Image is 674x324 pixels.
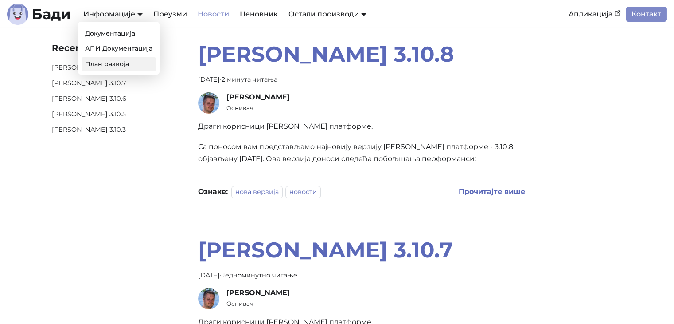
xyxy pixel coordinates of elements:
a: Преузми [148,7,192,22]
nav: Недавни постови на блогу [52,41,184,142]
a: новости [285,186,321,198]
a: [PERSON_NAME] 3.10.8 [198,41,454,67]
a: ЛогоБади [7,4,71,25]
a: [PERSON_NAME] 3.10.7 [52,78,184,89]
a: Остали производи [288,10,366,18]
a: Read more about Бади 3.10.8 [458,187,525,196]
small: Оснивач [226,103,525,113]
small: Оснивач [226,299,525,309]
p: Драги корисници [PERSON_NAME] платформе, [198,121,525,132]
a: [PERSON_NAME] 3.10.6 [52,94,184,104]
a: Апликација [563,7,626,22]
a: [PERSON_NAME] 3.10.7 [198,237,453,263]
div: · Једноминутно читање [198,270,525,281]
a: [PERSON_NAME] 3.10.8 [52,63,184,73]
a: нова верзија [231,186,283,198]
a: План развоја [82,57,156,71]
a: Информације [83,10,143,18]
a: [PERSON_NAME] 3.10.5 [52,109,184,120]
div: · 2 минута читања [198,75,525,85]
time: [DATE] [198,271,220,279]
b: Бади [32,7,71,21]
p: Са поносом вам представљамо најновију верзију [PERSON_NAME] платформе - 3.10.8, објављену [DATE].... [198,141,525,165]
a: [PERSON_NAME] 3.10.3 [52,125,184,135]
time: [DATE] [198,75,220,83]
a: Ценовник [234,7,283,22]
a: Новости [192,7,234,22]
span: [PERSON_NAME] [226,93,290,101]
span: [PERSON_NAME] [226,288,290,297]
a: АПИ Документација [82,42,156,55]
div: Recent posts [52,41,184,55]
b: Прочитајте више [458,187,525,196]
a: Контакт [626,7,667,22]
b: Ознаке: [198,187,228,196]
a: Документација [82,27,156,40]
img: Лого [7,4,28,25]
img: Дејан Велимировић [198,288,219,309]
img: Дејан Велимировић [198,92,219,114]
